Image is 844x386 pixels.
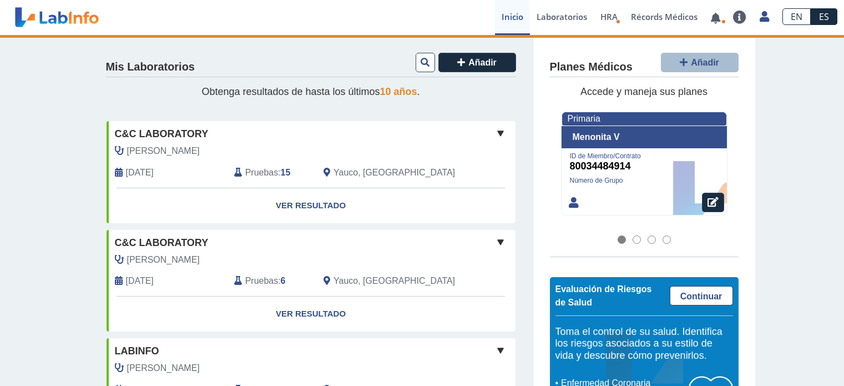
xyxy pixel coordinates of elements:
span: Yauco, PR [333,166,455,179]
span: Accede y maneja sus planes [580,86,707,97]
div: : [226,166,315,179]
span: Pruebas [245,274,278,288]
b: 6 [281,276,286,285]
span: labinfo [115,344,159,359]
span: Velez Ramirez, Gisela [127,144,200,158]
div: : [226,274,315,288]
h5: Toma el control de su salud. Identifica los riesgos asociados a su estilo de vida y descubre cómo... [555,326,733,362]
span: Ortiz Nieves, Andres [127,362,200,375]
span: Primaria [568,114,600,123]
span: Obtenga resultados de hasta los últimos . [201,86,420,97]
a: Ver Resultado [107,188,516,223]
span: Añadir [691,58,719,67]
span: Evaluación de Riesgos de Salud [555,284,652,307]
h4: Mis Laboratorios [106,61,195,74]
a: Continuar [670,286,733,305]
span: 10 años [380,86,417,97]
span: Velez Ramirez, Gisela [127,253,200,267]
a: ES [811,8,837,25]
button: Añadir [661,53,739,72]
h4: Planes Médicos [550,61,633,74]
a: EN [782,8,811,25]
button: Añadir [438,53,516,72]
a: Ver Resultado [107,297,516,332]
b: 15 [281,168,291,177]
span: Añadir [468,58,497,67]
span: 2024-10-07 [126,274,154,288]
span: Yauco, PR [333,274,455,288]
span: C&C Laboratory [115,127,209,142]
span: 2025-10-04 [126,166,154,179]
span: C&C Laboratory [115,235,209,250]
span: Pruebas [245,166,278,179]
span: Continuar [680,292,722,301]
span: HRA [600,11,618,22]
